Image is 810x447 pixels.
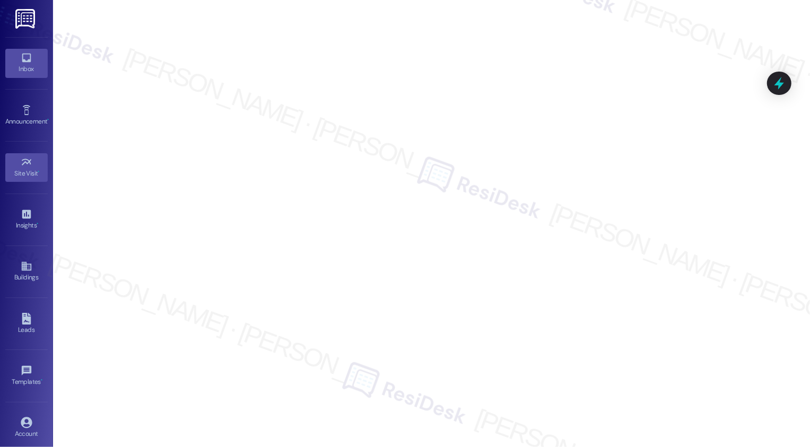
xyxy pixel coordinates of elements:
[15,9,37,29] img: ResiDesk Logo
[5,49,48,77] a: Inbox
[5,414,48,442] a: Account
[5,153,48,182] a: Site Visit •
[38,168,40,176] span: •
[5,205,48,234] a: Insights •
[41,376,42,384] span: •
[37,220,38,227] span: •
[5,362,48,390] a: Templates •
[47,116,49,124] span: •
[5,257,48,286] a: Buildings
[5,310,48,338] a: Leads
